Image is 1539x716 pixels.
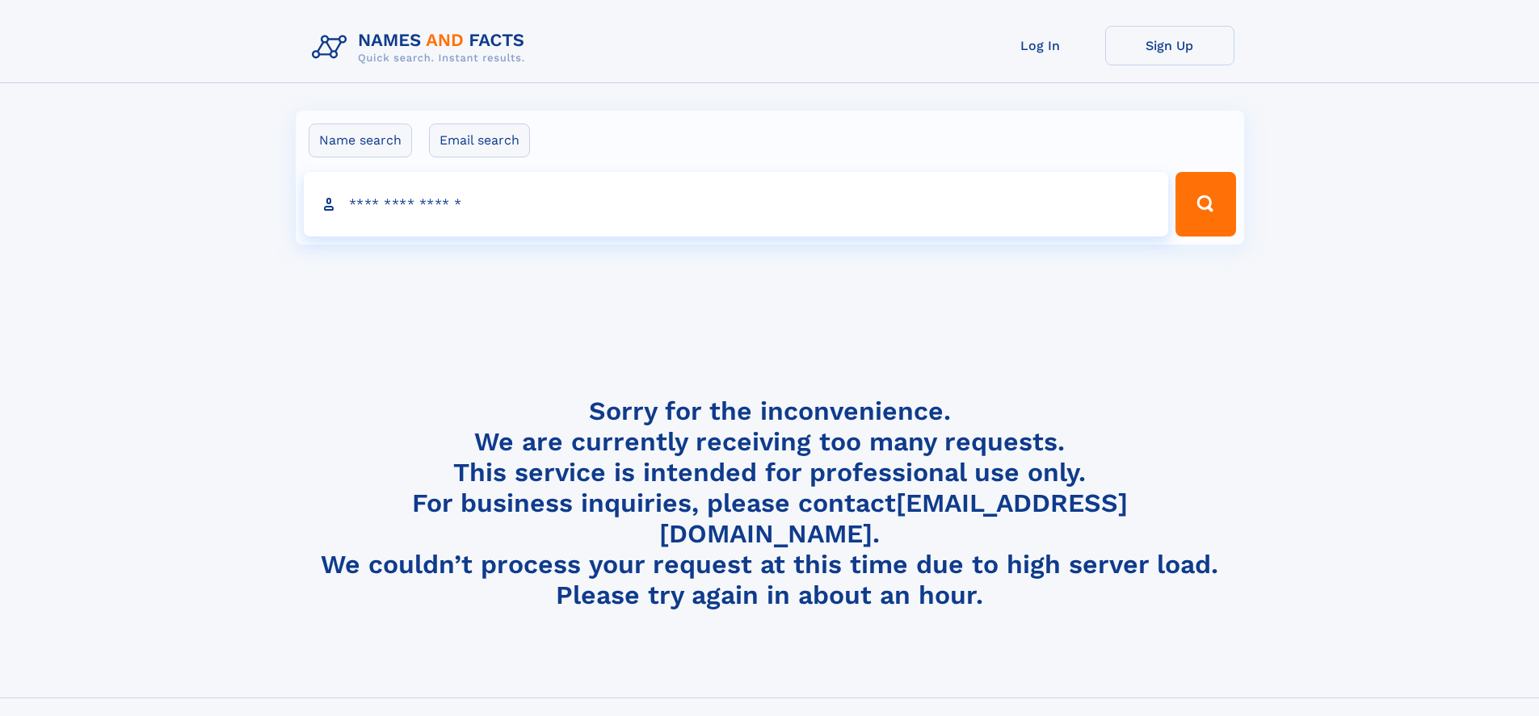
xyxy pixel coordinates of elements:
[429,124,530,157] label: Email search
[976,26,1105,65] a: Log In
[309,124,412,157] label: Name search
[1175,172,1235,237] button: Search Button
[305,396,1234,611] h4: Sorry for the inconvenience. We are currently receiving too many requests. This service is intend...
[1105,26,1234,65] a: Sign Up
[304,172,1169,237] input: search input
[659,488,1128,549] a: [EMAIL_ADDRESS][DOMAIN_NAME]
[305,26,538,69] img: Logo Names and Facts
